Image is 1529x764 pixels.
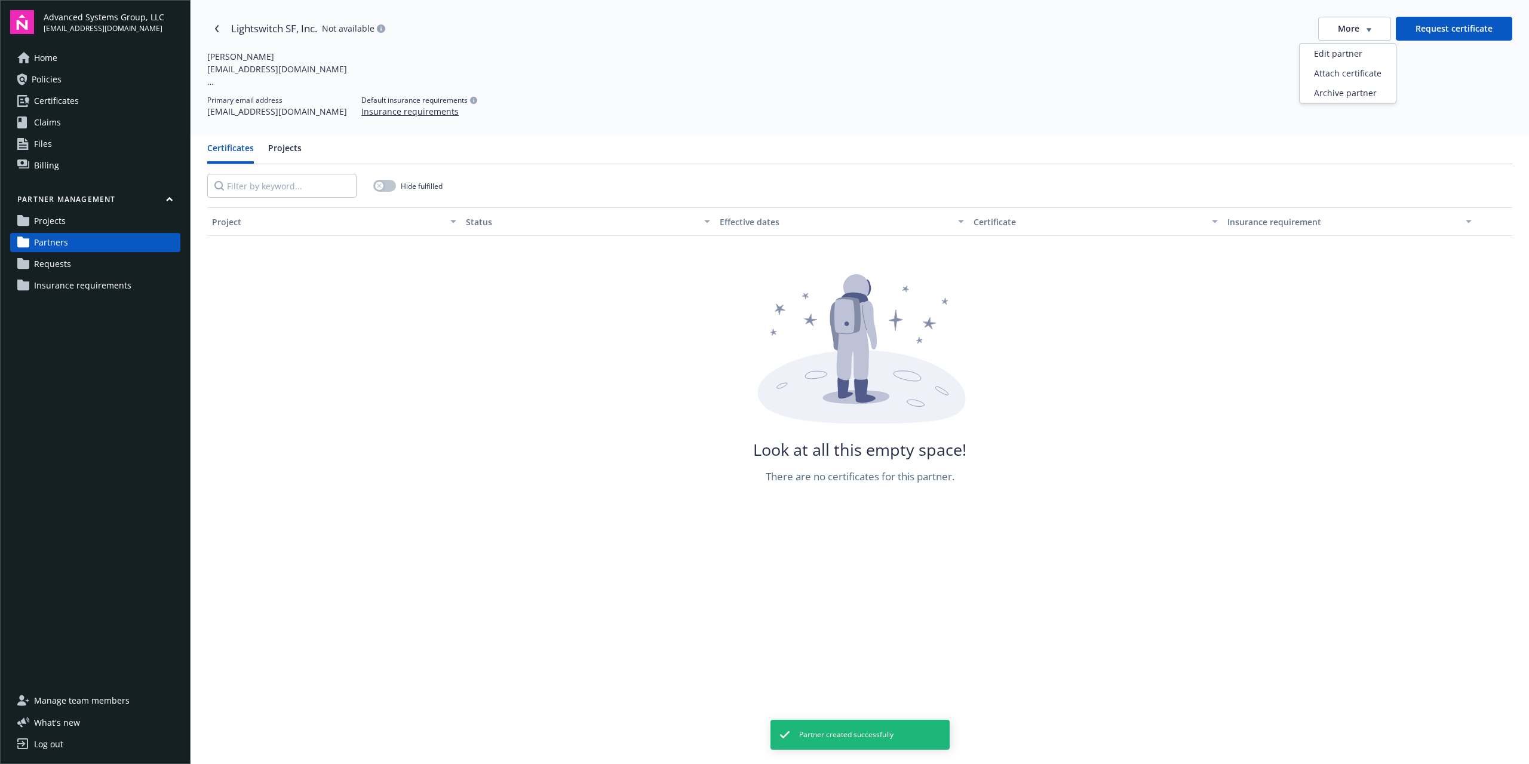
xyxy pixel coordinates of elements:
a: Home [10,48,180,67]
button: Project [207,207,461,236]
button: More [1318,17,1391,41]
span: Advanced Systems Group, LLC [44,11,164,23]
a: Files [10,134,180,154]
a: Projects [10,211,180,231]
a: Manage team members [10,691,180,710]
a: Billing [10,156,180,175]
span: Hide fulfilled [401,181,443,191]
button: Status [461,207,715,236]
div: Not available [322,24,385,33]
button: Partner management [10,194,180,209]
span: Requests [34,254,71,274]
button: Request certificate [1396,17,1512,41]
span: Home [34,48,57,67]
a: Requests [10,254,180,274]
div: Attach certificate [1300,63,1396,83]
div: Lightswitch SF, Inc. [231,21,317,36]
div: Archive partner [1300,83,1396,103]
span: Partners [34,233,68,252]
button: What's new [10,716,99,729]
div: Project [212,216,443,228]
div: Primary email address [207,95,347,105]
div: [EMAIL_ADDRESS][DOMAIN_NAME] [207,105,347,118]
div: Status [466,216,697,228]
a: Navigate back [207,19,226,38]
input: Filter by keyword... [207,174,357,198]
span: Partner created successfully [799,729,894,740]
a: Partners [10,233,180,252]
div: Certificate [974,216,1205,228]
button: Effective dates [715,207,969,236]
span: Policies [32,70,62,89]
span: Projects [34,211,66,231]
div: More [1299,43,1396,103]
button: Certificates [207,142,254,164]
span: Insurance requirements [34,276,131,295]
a: Claims [10,113,180,132]
img: navigator-logo.svg [10,10,34,34]
span: What ' s new [34,716,80,729]
span: More [1338,23,1359,35]
span: Files [34,134,52,154]
span: Billing [34,156,59,175]
button: Insurance requirements [361,105,459,118]
span: Claims [34,113,61,132]
div: Edit partner [1300,44,1396,63]
div: Log out [34,735,63,754]
button: Projects [268,142,302,164]
a: Certificates [10,91,180,111]
button: Certificate [969,207,1223,236]
div: Insurance requirement [1227,216,1459,228]
a: Policies [10,70,180,89]
div: There are no certificates for this partner. [766,470,954,484]
div: Default insurance requirements [361,95,477,105]
span: Manage team members [34,691,130,710]
div: [PERSON_NAME] [EMAIL_ADDRESS][DOMAIN_NAME] [PERSON_NAME] [EMAIL_ADDRESS][DOMAIN_NAME] [207,50,742,88]
button: Insurance requirement [1223,207,1476,236]
span: [EMAIL_ADDRESS][DOMAIN_NAME] [44,23,164,34]
div: Look at all this empty space! [753,443,966,457]
button: Advanced Systems Group, LLC[EMAIL_ADDRESS][DOMAIN_NAME] [44,10,180,34]
span: Certificates [34,91,79,111]
a: Insurance requirements [10,276,180,295]
div: Effective dates [720,216,951,228]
